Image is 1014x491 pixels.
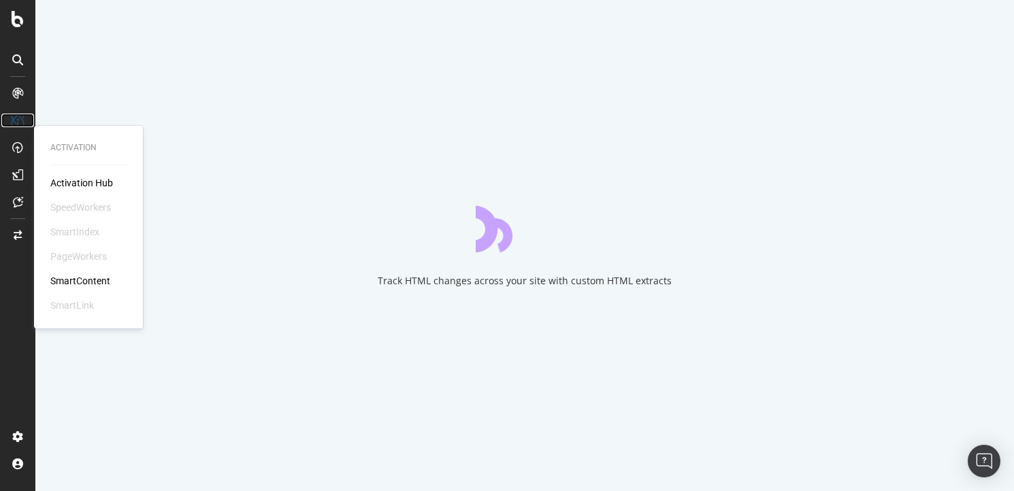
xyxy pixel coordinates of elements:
[50,250,107,263] div: PageWorkers
[476,203,574,252] div: animation
[50,225,99,239] div: SmartIndex
[50,201,111,214] div: SpeedWorkers
[968,445,1000,477] div: Open Intercom Messenger
[50,176,113,190] a: Activation Hub
[50,299,94,312] div: SmartLink
[378,274,672,288] div: Track HTML changes across your site with custom HTML extracts
[50,274,110,288] a: SmartContent
[50,142,127,154] div: Activation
